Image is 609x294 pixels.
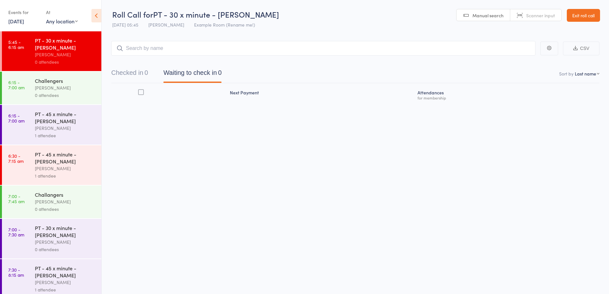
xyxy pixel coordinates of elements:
[8,18,24,25] a: [DATE]
[144,69,148,76] div: 0
[559,70,574,77] label: Sort by
[35,91,96,99] div: 0 attendees
[8,39,24,50] time: 5:45 - 6:15 am
[35,58,96,66] div: 0 attendees
[35,124,96,132] div: [PERSON_NAME]
[112,9,153,20] span: Roll Call for
[35,191,96,198] div: Challangers
[194,21,255,28] span: Example Room (Rename me!)
[8,113,25,123] time: 6:15 - 7:00 am
[418,96,597,100] div: for membership
[2,186,101,218] a: 7:00 -7:45 amChallangers[PERSON_NAME]0 attendees
[8,80,25,90] time: 6:15 - 7:00 am
[218,69,222,76] div: 0
[35,238,96,246] div: [PERSON_NAME]
[35,224,96,238] div: PT - 30 x minute - [PERSON_NAME]
[2,105,101,145] a: 6:15 -7:00 amPT - 45 x minute - [PERSON_NAME][PERSON_NAME]1 attendee
[35,286,96,293] div: 1 attendee
[8,267,24,277] time: 7:30 - 8:15 am
[2,219,101,258] a: 7:00 -7:30 amPT - 30 x minute - [PERSON_NAME][PERSON_NAME]0 attendees
[415,86,599,103] div: Atten­dances
[35,77,96,84] div: Challengers
[35,84,96,91] div: [PERSON_NAME]
[472,12,504,19] span: Manual search
[227,86,415,103] div: Next Payment
[8,194,25,204] time: 7:00 - 7:45 am
[2,145,101,185] a: 6:30 -7:15 amPT - 45 x minute - [PERSON_NAME][PERSON_NAME]1 attendee
[111,41,535,56] input: Search by name
[35,110,96,124] div: PT - 45 x minute - [PERSON_NAME]
[563,42,599,55] button: CSV
[35,151,96,165] div: PT - 45 x minute - [PERSON_NAME]
[2,31,101,71] a: 5:45 -6:15 amPT - 30 x minute - [PERSON_NAME][PERSON_NAME]0 attendees
[153,9,279,20] span: PT - 30 x minute - [PERSON_NAME]
[35,205,96,213] div: 0 attendees
[163,66,222,83] button: Waiting to check in0
[8,7,40,18] div: Events for
[2,72,101,104] a: 6:15 -7:00 amChallengers[PERSON_NAME]0 attendees
[35,279,96,286] div: [PERSON_NAME]
[111,66,148,83] button: Checked in0
[35,165,96,172] div: [PERSON_NAME]
[526,12,555,19] span: Scanner input
[46,18,78,25] div: Any location
[46,7,78,18] div: At
[35,265,96,279] div: PT - 45 x minute - [PERSON_NAME]
[8,227,24,237] time: 7:00 - 7:30 am
[35,132,96,139] div: 1 attendee
[575,70,596,77] div: Last name
[35,198,96,205] div: [PERSON_NAME]
[112,21,138,28] span: [DATE] 05:45
[35,246,96,253] div: 0 attendees
[35,172,96,179] div: 1 attendee
[35,37,96,51] div: PT - 30 x minute - [PERSON_NAME]
[8,153,24,163] time: 6:30 - 7:15 am
[148,21,184,28] span: [PERSON_NAME]
[567,9,600,22] a: Exit roll call
[35,51,96,58] div: [PERSON_NAME]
